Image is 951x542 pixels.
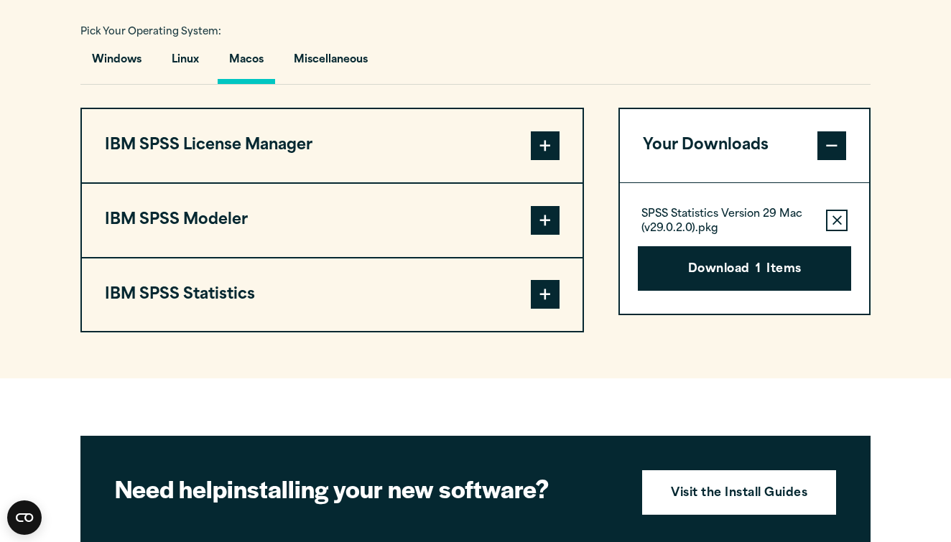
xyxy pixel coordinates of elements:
[641,207,815,236] p: SPSS Statistics Version 29 Mac (v29.0.2.0).pkg
[756,261,761,279] span: 1
[80,43,153,84] button: Windows
[282,43,379,84] button: Miscellaneous
[638,246,851,291] button: Download1Items
[115,472,618,505] h2: installing your new software?
[160,43,210,84] button: Linux
[82,258,583,332] button: IBM SPSS Statistics
[115,471,227,505] strong: Need help
[7,500,42,535] button: Open CMP widget
[218,43,275,84] button: Macos
[82,109,583,182] button: IBM SPSS License Manager
[620,109,869,182] button: Your Downloads
[642,470,836,515] a: Visit the Install Guides
[671,485,807,503] strong: Visit the Install Guides
[82,184,583,257] button: IBM SPSS Modeler
[620,182,869,314] div: Your Downloads
[80,27,221,37] span: Pick Your Operating System:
